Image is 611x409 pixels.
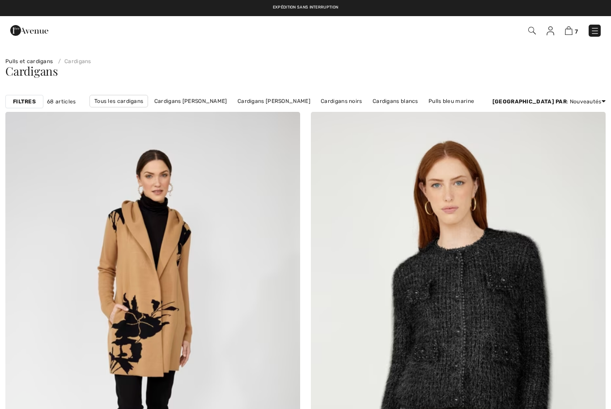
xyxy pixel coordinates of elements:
[47,98,76,106] span: 68 articles
[316,95,367,107] a: Cardigans noirs
[233,95,315,107] a: Cardigans [PERSON_NAME]
[10,26,48,34] a: 1ère Avenue
[324,107,341,119] a: Uni
[565,25,578,36] a: 7
[10,21,48,39] img: 1ère Avenue
[89,95,148,107] a: Tous les cardigans
[565,26,573,35] img: Panier d'achat
[5,63,58,79] span: Cardigans
[590,26,599,35] img: Menu
[528,27,536,34] img: Recherche
[575,28,578,35] span: 7
[492,98,606,106] div: : Nouveautés
[227,107,282,119] a: Manches longues
[284,107,322,119] a: Manches ¾
[150,95,232,107] a: Cardigans [PERSON_NAME]
[547,26,554,35] img: Mes infos
[492,98,567,105] strong: [GEOGRAPHIC_DATA] par
[368,95,423,107] a: Cardigans blancs
[424,95,479,107] a: Pulls bleu marine
[5,58,53,64] a: Pulls et cardigans
[55,58,91,64] a: Cardigans
[13,98,36,106] strong: Filtres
